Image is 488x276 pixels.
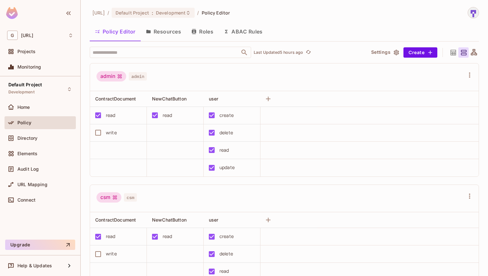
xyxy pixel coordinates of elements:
[6,7,18,19] img: SReyMgAAAABJRU5ErkJggg==
[254,50,303,55] p: Last Updated 5 hours ago
[90,24,141,40] button: Policy Editor
[17,136,37,141] span: Directory
[95,217,136,223] span: ContractDocument
[17,105,30,110] span: Home
[152,96,187,101] span: NewChatButton
[17,49,36,54] span: Projects
[21,33,33,38] span: Workspace: genworx.ai
[403,47,437,58] button: Create
[106,233,116,240] div: read
[156,10,186,16] span: Development
[219,147,229,154] div: read
[17,182,47,187] span: URL Mapping
[219,164,235,171] div: update
[303,49,312,56] span: Click to refresh data
[163,233,172,240] div: read
[97,192,121,203] div: csm
[186,24,219,40] button: Roles
[106,129,117,136] div: write
[219,129,233,136] div: delete
[202,10,230,16] span: Policy Editor
[219,24,268,40] button: ABAC Rules
[219,250,233,257] div: delete
[152,217,187,223] span: NewChatButton
[129,72,147,81] span: admin
[8,90,35,95] span: Development
[219,112,234,119] div: create
[92,10,105,16] span: the active workspace
[219,268,229,275] div: read
[17,64,41,70] span: Monitoring
[197,10,199,16] li: /
[106,112,116,119] div: read
[468,7,479,18] img: sharmila@genworx.ai
[141,24,186,40] button: Resources
[7,31,18,40] span: G
[5,240,75,250] button: Upgrade
[369,47,401,58] button: Settings
[97,71,126,81] div: admin
[8,82,42,87] span: Default Project
[17,263,52,268] span: Help & Updates
[17,151,37,156] span: Elements
[17,120,31,125] span: Policy
[209,96,219,101] span: user
[106,250,117,257] div: write
[116,10,149,16] span: Default Project
[304,49,312,56] button: refresh
[240,48,249,57] button: Open
[107,10,109,16] li: /
[209,217,219,223] span: user
[124,193,137,202] span: csm
[306,49,311,56] span: refresh
[17,197,36,203] span: Connect
[95,96,136,101] span: ContractDocument
[17,167,39,172] span: Audit Log
[151,10,154,15] span: :
[219,233,234,240] div: create
[163,112,172,119] div: read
